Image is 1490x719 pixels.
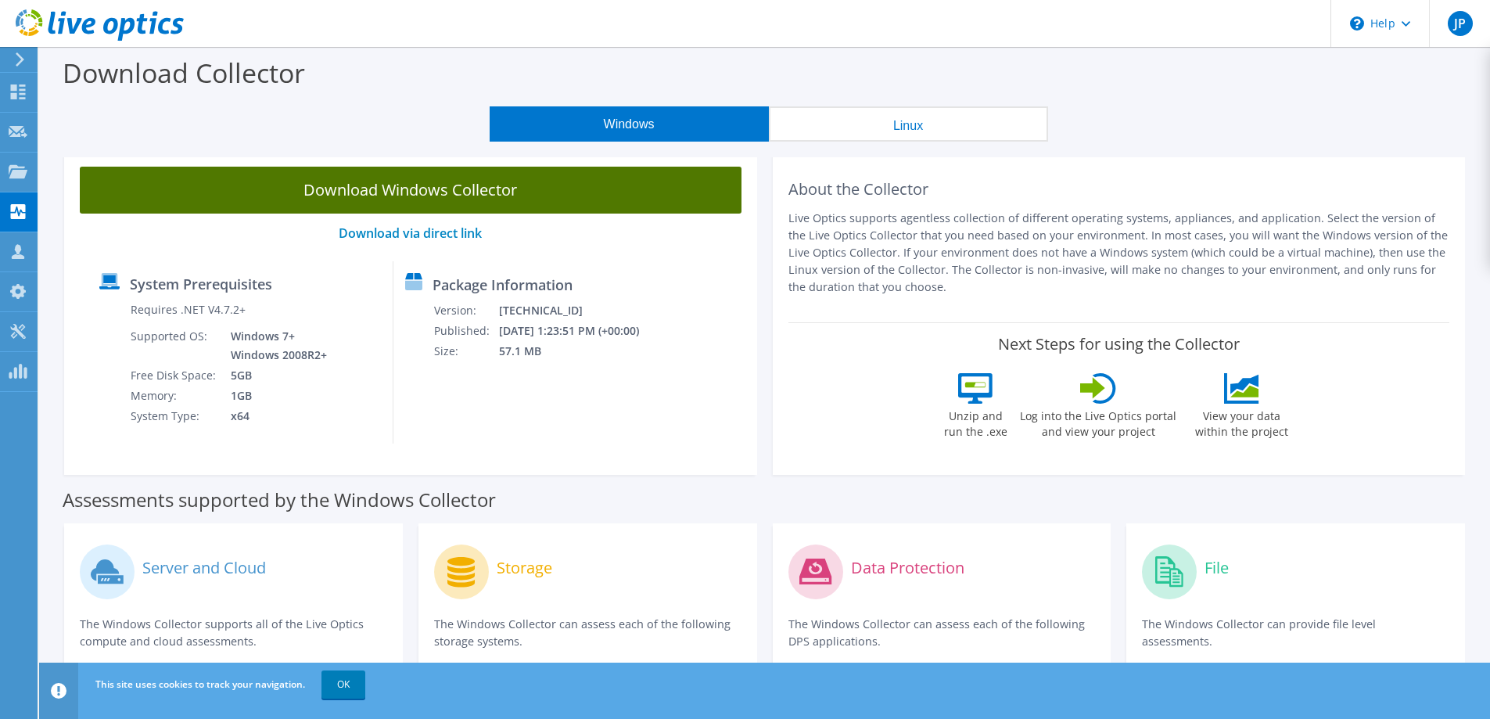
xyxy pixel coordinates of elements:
[130,365,219,386] td: Free Disk Space:
[490,106,769,142] button: Windows
[63,55,305,91] label: Download Collector
[95,678,305,691] span: This site uses cookies to track your navigation.
[851,560,964,576] label: Data Protection
[498,300,660,321] td: [TECHNICAL_ID]
[80,616,387,650] p: The Windows Collector supports all of the Live Optics compute and cloud assessments.
[788,180,1450,199] h2: About the Collector
[998,335,1240,354] label: Next Steps for using the Collector
[339,225,482,242] a: Download via direct link
[321,670,365,699] a: OK
[142,560,266,576] label: Server and Cloud
[130,276,272,292] label: System Prerequisites
[219,386,330,406] td: 1GB
[131,302,246,318] label: Requires .NET V4.7.2+
[788,210,1450,296] p: Live Optics supports agentless collection of different operating systems, appliances, and applica...
[1142,616,1449,650] p: The Windows Collector can provide file level assessments.
[433,300,498,321] td: Version:
[769,106,1048,142] button: Linux
[219,406,330,426] td: x64
[498,321,660,341] td: [DATE] 1:23:51 PM (+00:00)
[130,326,219,365] td: Supported OS:
[1205,560,1229,576] label: File
[63,492,496,508] label: Assessments supported by the Windows Collector
[497,560,552,576] label: Storage
[434,616,741,650] p: The Windows Collector can assess each of the following storage systems.
[433,341,498,361] td: Size:
[788,616,1096,650] p: The Windows Collector can assess each of the following DPS applications.
[433,321,498,341] td: Published:
[219,365,330,386] td: 5GB
[433,277,573,293] label: Package Information
[130,406,219,426] td: System Type:
[1350,16,1364,31] svg: \n
[939,404,1011,440] label: Unzip and run the .exe
[1448,11,1473,36] span: JP
[1185,404,1298,440] label: View your data within the project
[219,326,330,365] td: Windows 7+ Windows 2008R2+
[1019,404,1177,440] label: Log into the Live Optics portal and view your project
[80,167,741,214] a: Download Windows Collector
[130,386,219,406] td: Memory:
[498,341,660,361] td: 57.1 MB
